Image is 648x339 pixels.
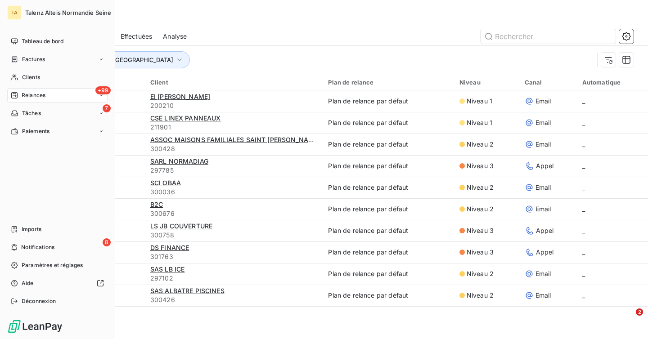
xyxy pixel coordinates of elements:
span: ASSOC MAISONS FAMILIALES SAINT [PERSON_NAME] DE [GEOGRAPHIC_DATA] [150,136,397,143]
span: _ [582,140,585,148]
span: 2 [636,308,643,316]
span: 300428 [150,144,318,153]
span: Client [150,79,168,86]
span: Tâches [22,109,41,117]
span: 7 [103,104,111,112]
div: Plan de relance [328,79,449,86]
td: Plan de relance par défaut [323,112,454,134]
td: Plan de relance par défaut [323,177,454,198]
td: Plan de relance par défaut [323,134,454,155]
div: TA [7,5,22,20]
td: Plan de relance par défaut [323,198,454,220]
td: Plan de relance par défaut [323,285,454,306]
td: Plan de relance par défaut [323,220,454,241]
span: EI [PERSON_NAME] [150,93,210,100]
span: Niveau 3 [467,248,494,257]
button: Site : Yvetot/[GEOGRAPHIC_DATA] [64,51,190,68]
span: Niveau 2 [467,183,494,192]
span: Aide [22,279,34,287]
span: _ [582,162,585,169]
input: Rechercher [481,29,616,44]
span: Niveau 3 [467,161,494,170]
span: Clients [22,73,40,81]
td: Plan de relance par défaut [323,241,454,263]
span: Email [535,291,551,300]
div: Automatique [582,79,643,86]
span: _ [582,205,585,213]
div: Canal [525,79,571,86]
span: Email [535,97,551,106]
span: Notifications [21,243,54,251]
span: Imports [22,225,41,233]
span: SARL NORMADIAG [150,157,208,165]
span: 300426 [150,295,318,304]
span: LS JB COUVERTURE [150,222,212,230]
span: Factures [22,55,45,63]
span: Paramètres et réglages [22,261,83,269]
span: 8 [103,238,111,246]
span: B2C [150,201,163,208]
span: _ [582,119,585,126]
span: Niveau 2 [467,205,494,214]
span: Email [535,183,551,192]
span: 300758 [150,231,318,240]
span: Appel [536,161,554,170]
span: Niveau 2 [467,291,494,300]
span: Relances [22,91,45,99]
span: SAS ALBATRE PISCINES [150,287,225,294]
td: Plan de relance par défaut [323,263,454,285]
span: Déconnexion [22,297,56,305]
span: Analyse [163,32,187,41]
span: 297785 [150,166,318,175]
span: Niveau 3 [467,226,494,235]
span: Niveau 2 [467,269,494,278]
span: Talenz Alteis Normandie Seine [25,9,111,16]
span: Niveau 1 [467,118,492,127]
a: Aide [7,276,108,290]
span: 200210 [150,101,318,110]
span: _ [582,183,585,191]
span: _ [582,97,585,105]
span: Appel [536,226,554,235]
img: Logo LeanPay [7,319,63,334]
span: Email [535,269,551,278]
span: 297102 [150,274,318,283]
span: Niveau 1 [467,97,492,106]
div: Niveau [459,79,514,86]
td: Plan de relance par défaut [323,90,454,112]
span: Site : Yvetot/[GEOGRAPHIC_DATA] [77,56,173,63]
span: CSE LINEX PANNEAUX [150,114,221,122]
span: Niveau 2 [467,140,494,149]
span: _ [582,291,585,299]
span: Paiements [22,127,49,135]
span: 300676 [150,209,318,218]
span: SCI OBAA [150,179,181,187]
td: Plan de relance par défaut [323,155,454,177]
iframe: Intercom live chat [617,308,639,330]
span: Appel [536,248,554,257]
span: Email [535,140,551,149]
span: _ [582,248,585,256]
span: Tableau de bord [22,37,63,45]
span: 300036 [150,187,318,196]
span: Effectuées [121,32,153,41]
span: _ [582,227,585,234]
span: DS FINANCE [150,244,189,251]
span: +99 [95,86,111,94]
span: Email [535,118,551,127]
span: 301763 [150,252,318,261]
span: 211901 [150,123,318,132]
span: Email [535,205,551,214]
span: _ [582,270,585,277]
span: SAS LB ICE [150,265,185,273]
